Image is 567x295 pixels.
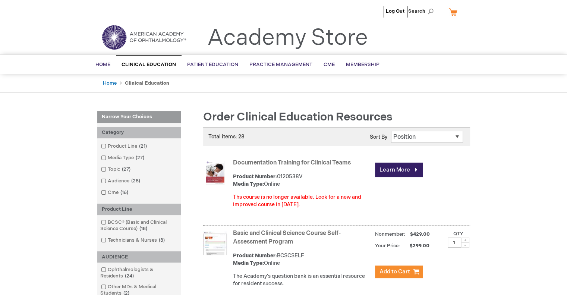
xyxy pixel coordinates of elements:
a: Audience28 [99,178,143,185]
div: Category [97,127,181,138]
a: BCSC® (Basic and Clinical Science Course)18 [99,219,179,232]
strong: Your Price: [375,243,400,249]
span: Patient Education [187,62,238,68]
div: Product Line [97,204,181,215]
font: Ths course is no longer available. Look for a new and improved course in [DATE]. [233,194,361,208]
span: $299.00 [401,243,431,249]
label: Qty [453,231,463,237]
a: Documentation Training for Clinical Teams [233,159,351,166]
strong: Product Number: [233,173,277,180]
div: AUDIENCE [97,251,181,263]
img: Basic and Clinical Science Course Self-Assessment Program [203,231,227,255]
a: Media Type27 [99,154,147,161]
a: Log Out [386,8,404,14]
a: Ophthalmologists & Residents24 [99,266,179,280]
a: Home [103,80,117,86]
span: Clinical Education [122,62,176,68]
span: 28 [129,178,142,184]
span: Order Clinical Education Resources [203,110,393,124]
strong: Media Type: [233,181,264,187]
span: 18 [138,226,149,232]
span: 3 [157,237,167,243]
strong: Nonmember: [375,230,405,239]
span: Practice Management [249,62,312,68]
span: Membership [346,62,379,68]
span: 27 [134,155,146,161]
img: Documentation Training for Clinical Teams [203,161,227,185]
span: 16 [119,189,130,195]
span: $429.00 [409,231,431,237]
strong: Product Number: [233,252,277,259]
span: Total items: 28 [208,134,245,140]
div: BCSCSELF Online [233,252,371,267]
a: Product Line21 [99,143,150,150]
span: Home [95,62,110,68]
span: Add to Cart [379,268,410,275]
button: Add to Cart [375,266,423,278]
span: CME [324,62,335,68]
a: Learn More [375,163,423,177]
a: Topic27 [99,166,133,173]
div: The Academy's question bank is an essential resource for resident success. [233,273,371,288]
span: 24 [123,273,136,279]
a: Cme16 [99,189,131,196]
div: 0120538V Online [233,173,371,188]
span: 27 [120,166,132,172]
a: Basic and Clinical Science Course Self-Assessment Program [233,230,341,245]
strong: Media Type: [233,260,264,266]
span: Search [408,4,437,19]
span: 21 [137,143,149,149]
label: Sort By [370,134,387,140]
input: Qty [448,238,461,248]
a: Academy Store [207,25,368,51]
strong: Clinical Education [125,80,169,86]
strong: Narrow Your Choices [97,111,181,123]
a: Technicians & Nurses3 [99,237,168,244]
